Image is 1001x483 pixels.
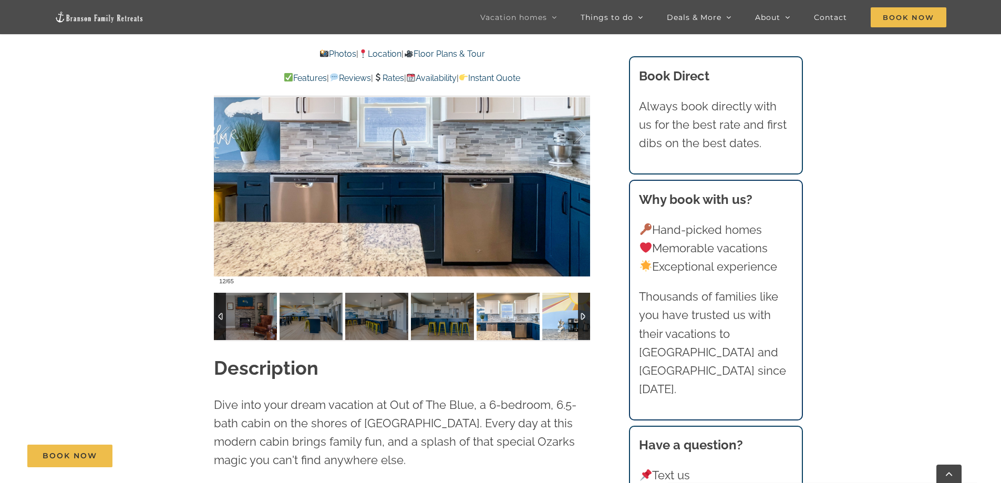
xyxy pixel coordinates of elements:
[459,73,520,83] a: Instant Quote
[814,14,847,21] span: Contact
[477,293,540,340] img: 002-Out-of-the-Blue-vacation-home-rental-Branson-Family-Retreats-10063-scaled.jpg-nggid03340-ngg0...
[639,190,792,209] h3: Why book with us?
[214,398,576,467] span: Dive into your dream vacation at Out of The Blue, a 6-bedroom, 6.5-bath cabin on the shores of [G...
[459,73,468,81] img: 👉
[55,11,144,23] img: Branson Family Retreats Logo
[330,73,338,81] img: 💬
[640,469,652,481] img: 📌
[871,7,946,27] span: Book Now
[639,68,709,84] b: Book Direct
[407,73,415,81] img: 📆
[639,287,792,398] p: Thousands of families like you have trusted us with their vacations to [GEOGRAPHIC_DATA] and [GEO...
[639,221,792,276] p: Hand-picked homes Memorable vacations Exceptional experience
[280,293,343,340] img: 002-Out-of-the-Blue-vacation-home-rental-Branson-Family-Retreats-10060-scaled.jpg-nggid03337-ngg0...
[406,73,457,83] a: Availability
[345,293,408,340] img: 002-Out-of-the-Blue-vacation-home-rental-Branson-Family-Retreats-10061-scaled.jpg-nggid03338-ngg0...
[667,14,721,21] span: Deals & More
[373,73,404,83] a: Rates
[359,49,367,58] img: 📍
[542,293,605,340] img: 002-Out-of-the-Blue-vacation-home-rental-Branson-Family-Retreats-10065-scaled.jpg-nggid03342-ngg0...
[755,14,780,21] span: About
[284,73,293,81] img: ✅
[27,445,112,467] a: Book Now
[319,49,356,59] a: Photos
[214,293,277,340] img: Out-of-the-Blue-at-Table-Rock-Lake-3011-Edit-scaled.jpg-nggid042953-ngg0dyn-120x90-00f0w010c011r1...
[214,357,318,379] strong: Description
[43,451,97,460] span: Book Now
[214,47,590,61] p: | |
[640,242,652,253] img: ❤️
[480,14,547,21] span: Vacation homes
[639,437,743,453] strong: Have a question?
[284,73,327,83] a: Features
[358,49,401,59] a: Location
[214,71,590,85] p: | | | |
[411,293,474,340] img: 002-Out-of-the-Blue-vacation-home-rental-Branson-Family-Retreats-10062-scaled.jpg-nggid03339-ngg0...
[581,14,633,21] span: Things to do
[404,49,484,59] a: Floor Plans & Tour
[640,223,652,235] img: 🔑
[374,73,382,81] img: 💲
[640,260,652,272] img: 🌟
[639,97,792,153] p: Always book directly with us for the best rate and first dibs on the best dates.
[320,49,328,58] img: 📸
[329,73,370,83] a: Reviews
[405,49,413,58] img: 🎥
